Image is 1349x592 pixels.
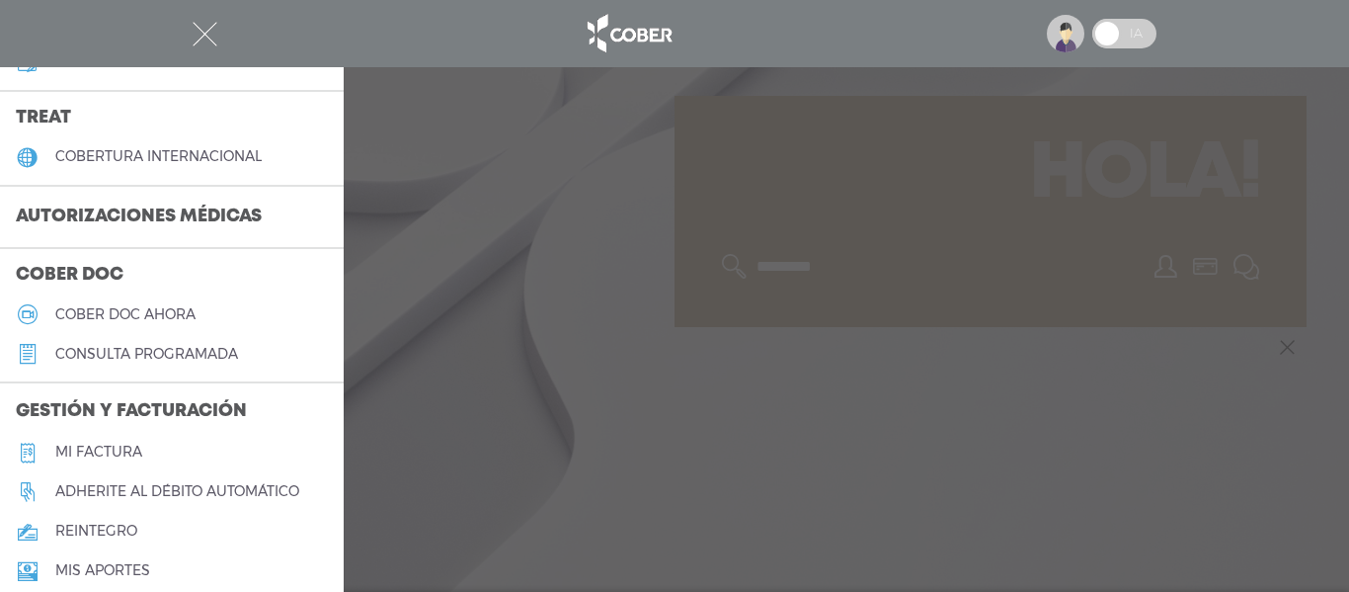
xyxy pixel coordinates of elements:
[55,346,238,363] h5: consulta programada
[55,444,142,461] h5: Mi factura
[55,483,299,500] h5: Adherite al débito automático
[55,148,262,165] h5: cobertura internacional
[55,523,137,540] h5: reintegro
[577,10,680,57] img: logo_cober_home-white.png
[55,54,174,71] h5: Mi plan médico
[55,562,150,579] h5: Mis aportes
[55,306,196,323] h5: Cober doc ahora
[193,22,217,46] img: Cober_menu-close-white.svg
[1047,15,1084,52] img: profile-placeholder.svg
